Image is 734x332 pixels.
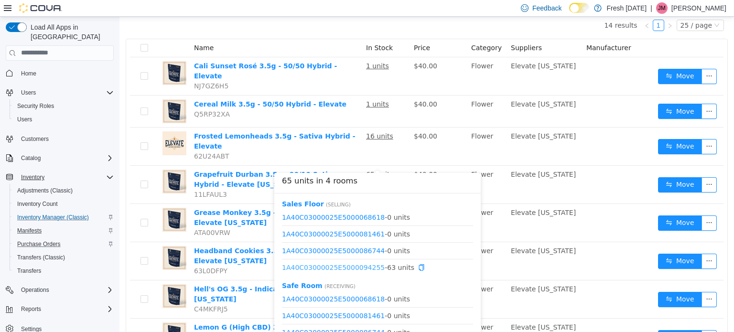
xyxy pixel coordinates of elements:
[17,214,89,221] span: Inventory Manager (Classic)
[391,192,456,200] span: Elevate [US_STATE]
[391,230,456,238] span: Elevate [US_STATE]
[348,264,388,302] td: Flower
[75,212,111,220] span: ATA00VRW
[13,114,114,125] span: Users
[534,3,544,14] a: 1
[17,254,65,261] span: Transfers (Classic)
[10,211,118,224] button: Inventory Manager (Classic)
[17,87,114,98] span: Users
[13,185,114,196] span: Adjustments (Classic)
[75,94,110,101] span: Q5RP32XA
[162,230,265,237] a: 1A40C03000025E5000086744
[539,275,583,290] button: icon: swapMove
[17,133,53,145] a: Customers
[162,278,265,286] a: 1A40C03000025E5000068618
[19,3,62,13] img: Cova
[539,161,583,176] button: icon: swapMove
[391,84,456,91] span: Elevate [US_STATE]
[75,230,227,248] a: Headband Cookies 3.5g - Sativa Hybrid - Elevate [US_STATE]
[2,151,118,165] button: Catalog
[10,184,118,197] button: Adjustments (Classic)
[17,303,45,315] button: Reports
[13,265,45,277] a: Transfers
[294,45,318,53] span: $40.00
[13,212,93,223] a: Inventory Manager (Classic)
[162,278,354,288] span: - 0 units
[162,229,354,239] span: - 0 units
[17,152,44,164] button: Catalog
[75,116,236,133] a: Frosted Lemonheads 3.5g - Sativa Hybrid - Elevate
[247,116,274,123] u: 16 units
[348,79,388,111] td: Flower
[13,252,69,263] a: Transfers (Classic)
[13,212,114,223] span: Inventory Manager (Classic)
[582,199,597,214] button: icon: ellipsis
[10,113,118,126] button: Users
[582,313,597,329] button: icon: ellipsis
[17,227,42,235] span: Manifests
[21,154,41,162] span: Catalog
[13,238,65,250] a: Purchase Orders
[17,171,48,183] button: Inventory
[247,45,270,53] u: 1 units
[352,27,382,35] span: Category
[13,225,114,236] span: Manifests
[391,27,422,35] span: Suppliers
[13,225,45,236] a: Manifests
[13,265,114,277] span: Transfers
[13,100,58,112] a: Security Roles
[13,114,36,125] a: Users
[467,27,512,35] span: Manufacturer
[17,133,114,145] span: Customers
[10,224,118,237] button: Manifests
[569,3,589,13] input: Dark Mode
[10,251,118,264] button: Transfers (Classic)
[75,65,109,73] span: NJ7GZ6H5
[2,171,118,184] button: Inventory
[75,250,108,258] span: 63L0DFPY
[162,246,354,256] span: - 63 units
[2,86,118,99] button: Users
[162,295,265,303] a: 1A40C03000025E5000081461
[17,152,114,164] span: Catalog
[17,116,32,123] span: Users
[75,174,108,182] span: 11LFAUL3
[13,185,76,196] a: Adjustments (Classic)
[162,195,354,205] span: - 0 units
[539,52,583,67] button: icon: swapMove
[13,238,114,250] span: Purchase Orders
[10,99,118,113] button: Security Roles
[656,2,668,14] div: Jayse Musser
[21,286,49,294] span: Operations
[2,66,118,80] button: Home
[10,264,118,278] button: Transfers
[27,22,114,42] span: Load All Apps in [GEOGRAPHIC_DATA]
[43,306,67,330] img: Lemon G (High CBD) 3.5g - Sativa Hybrid - Elevate Missouri hero shot
[582,237,597,252] button: icon: ellipsis
[162,213,265,221] a: 1A40C03000025E5000081461
[348,187,388,225] td: Flower
[671,2,726,14] p: [PERSON_NAME]
[650,2,652,14] p: |
[294,84,318,91] span: $40.00
[348,149,388,187] td: Flower
[21,89,36,96] span: Users
[162,294,354,304] span: - 0 units
[43,115,67,139] img: Frosted Lemonheads 3.5g - Sativa Hybrid - Elevate hero shot
[391,307,456,314] span: Elevate [US_STATE]
[162,247,265,255] a: 1A40C03000025E5000094255
[348,225,388,264] td: Flower
[247,84,270,91] u: 1 units
[162,212,354,222] span: - 0 units
[299,247,305,254] i: icon: copy
[539,87,583,102] button: icon: swapMove
[43,191,67,215] img: Grease Monkey 3.5g - Indica Hybrid - Elevate Missouri hero shot
[391,116,456,123] span: Elevate [US_STATE]
[162,183,205,191] a: Sales Floor
[2,283,118,297] button: Operations
[205,267,236,272] span: ( Receiving )
[582,52,597,67] button: icon: ellipsis
[2,302,118,316] button: Reports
